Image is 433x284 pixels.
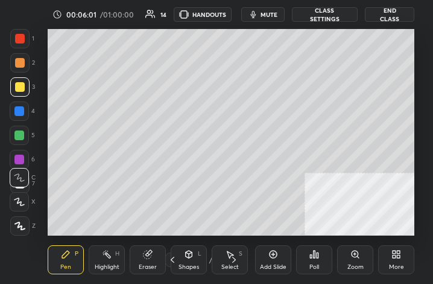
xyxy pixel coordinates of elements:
div: 1 [10,29,34,48]
div: H [115,251,119,257]
div: C [10,168,36,187]
div: Pen [60,264,71,270]
div: Highlight [95,264,119,270]
div: 14 [160,11,166,18]
div: Eraser [139,264,157,270]
div: 2 [10,53,35,73]
div: Z [10,216,36,236]
div: S [239,251,242,257]
div: / [209,256,212,263]
div: Select [221,264,239,270]
div: More [389,264,404,270]
span: mute [261,10,277,19]
div: Poll [309,264,319,270]
div: Add Slide [260,264,286,270]
div: Zoom [347,264,364,270]
div: 6 [10,150,35,169]
div: 5 [10,126,35,145]
div: Shapes [179,264,199,270]
button: CLASS SETTINGS [292,7,358,22]
div: L [198,251,201,257]
div: X [10,192,36,211]
button: mute [241,7,285,22]
button: End Class [365,7,414,22]
div: 3 [10,77,35,97]
button: HANDOUTS [174,7,232,22]
div: 4 [10,102,35,121]
div: P [75,251,78,257]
